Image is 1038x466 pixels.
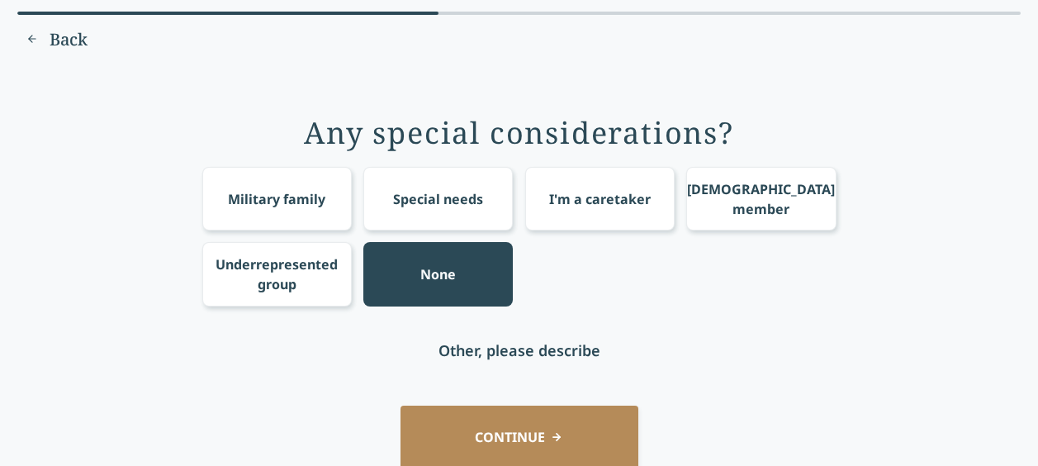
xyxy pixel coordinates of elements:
div: [DEMOGRAPHIC_DATA] member [687,179,835,219]
div: Military family [228,189,325,209]
div: 42% complete [17,12,438,15]
div: None [420,264,456,284]
span: Back [50,28,88,51]
div: Underrepresented group [216,254,338,294]
button: Previous question [17,26,96,53]
div: Any special considerations? [304,116,734,150]
div: Special needs [393,189,483,209]
div: Other, please describe [438,339,600,362]
div: I'm a caretaker [549,189,651,209]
